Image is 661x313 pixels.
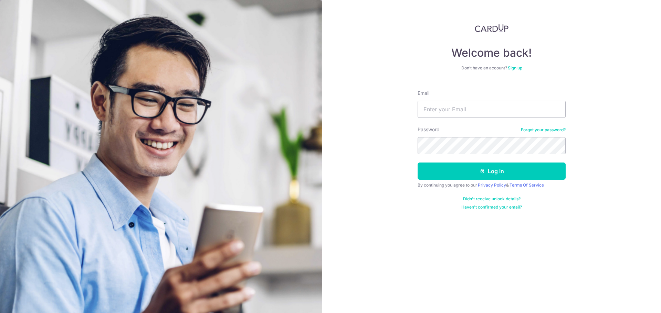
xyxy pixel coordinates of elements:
[521,127,566,133] a: Forgot your password?
[418,90,429,97] label: Email
[475,24,508,32] img: CardUp Logo
[418,126,440,133] label: Password
[463,196,521,202] a: Didn't receive unlock details?
[461,204,522,210] a: Haven't confirmed your email?
[418,46,566,60] h4: Welcome back!
[508,65,522,70] a: Sign up
[418,182,566,188] div: By continuing you agree to our &
[478,182,506,188] a: Privacy Policy
[418,163,566,180] button: Log in
[418,101,566,118] input: Enter your Email
[510,182,544,188] a: Terms Of Service
[418,65,566,71] div: Don’t have an account?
